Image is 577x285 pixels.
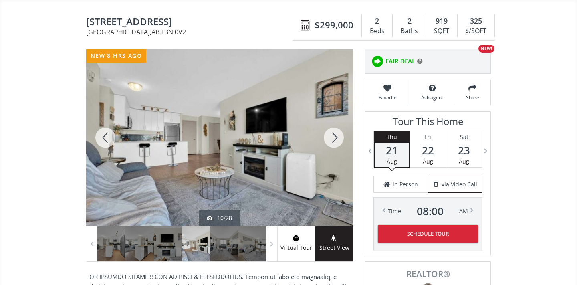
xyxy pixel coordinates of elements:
div: 10/28 [207,214,232,222]
img: virtual tour icon [292,235,300,241]
img: rating icon [369,53,385,69]
span: 23 [446,145,482,156]
span: in Person [393,180,418,188]
div: 2 [397,16,422,26]
div: 181 Skyview Ranch Manor NE #2401 Calgary, AB T3N 0V2 - Photo 10 of 28 [86,49,353,226]
div: Time AM [388,206,468,217]
button: Schedule Tour [378,225,478,243]
span: 08 : 00 [417,206,444,217]
div: 325 [462,16,490,26]
h3: Tour This Home [373,116,482,131]
div: Thu [375,131,409,143]
span: Share [458,94,486,101]
span: 181 Skyview Ranch Manor NE #2401 [86,16,297,29]
div: SQFT [430,25,453,37]
div: $/SQFT [462,25,490,37]
div: NEW! [478,45,494,53]
span: 919 [436,16,448,26]
span: 22 [410,145,446,156]
div: new 8 hrs ago [86,49,146,63]
div: Beds [366,25,388,37]
span: Aug [387,158,397,165]
span: Aug [423,158,433,165]
span: $299,000 [315,19,353,31]
span: FAIR DEAL [385,57,415,65]
span: Virtual Tour [277,243,315,253]
span: [GEOGRAPHIC_DATA] , AB T3N 0V2 [86,29,297,35]
span: Favorite [369,94,406,101]
div: 2 [366,16,388,26]
span: via Video Call [442,180,477,188]
div: Sat [446,131,482,143]
span: Aug [459,158,469,165]
span: Street View [315,243,353,253]
div: Baths [397,25,422,37]
div: Fri [410,131,446,143]
span: 21 [375,145,409,156]
a: virtual tour iconVirtual Tour [277,226,315,261]
span: Ask agent [414,94,450,101]
span: REALTOR® [374,270,482,278]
